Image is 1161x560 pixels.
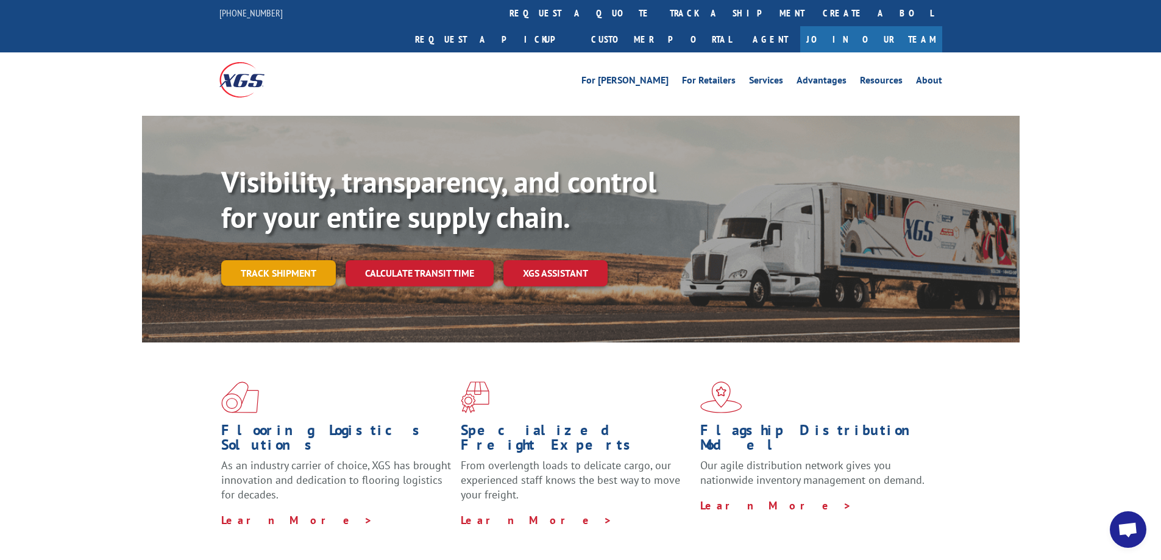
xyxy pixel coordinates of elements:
div: Open chat [1110,511,1146,548]
a: For Retailers [682,76,736,89]
a: XGS ASSISTANT [503,260,608,286]
a: For [PERSON_NAME] [581,76,669,89]
span: As an industry carrier of choice, XGS has brought innovation and dedication to flooring logistics... [221,458,451,502]
h1: Flooring Logistics Solutions [221,423,452,458]
a: Advantages [797,76,847,89]
b: Visibility, transparency, and control for your entire supply chain. [221,163,656,236]
a: Customer Portal [582,26,740,52]
span: Our agile distribution network gives you nationwide inventory management on demand. [700,458,925,487]
a: Request a pickup [406,26,582,52]
img: xgs-icon-flagship-distribution-model-red [700,381,742,413]
a: Track shipment [221,260,336,286]
a: Agent [740,26,800,52]
a: Learn More > [221,513,373,527]
img: xgs-icon-total-supply-chain-intelligence-red [221,381,259,413]
a: Services [749,76,783,89]
a: Learn More > [700,498,852,512]
a: Learn More > [461,513,612,527]
h1: Flagship Distribution Model [700,423,931,458]
a: Join Our Team [800,26,942,52]
h1: Specialized Freight Experts [461,423,691,458]
p: From overlength loads to delicate cargo, our experienced staff knows the best way to move your fr... [461,458,691,512]
a: Resources [860,76,903,89]
a: About [916,76,942,89]
a: [PHONE_NUMBER] [219,7,283,19]
a: Calculate transit time [346,260,494,286]
img: xgs-icon-focused-on-flooring-red [461,381,489,413]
